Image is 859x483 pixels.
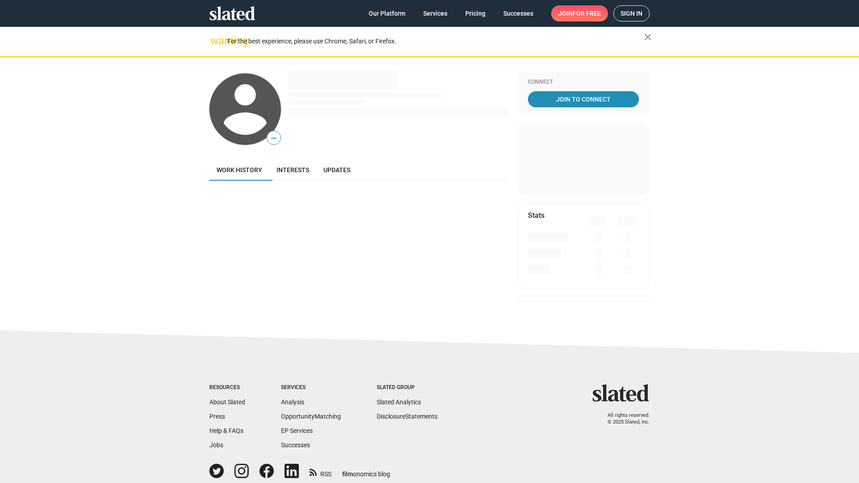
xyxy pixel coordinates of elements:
a: Work history [209,159,269,181]
span: Our Platform [369,5,405,21]
a: filmonomics blog [342,463,390,479]
a: EP Services [281,427,313,434]
span: film [342,470,353,478]
a: Successes [281,441,310,449]
a: DisclosureStatements [377,413,438,420]
a: Join To Connect [528,91,639,107]
div: Slated Group [377,384,438,391]
a: Pricing [458,5,493,21]
a: Press [209,413,225,420]
a: OpportunityMatching [281,413,341,420]
a: About Slated [209,398,245,406]
div: Services [281,384,341,391]
a: Joinfor free [551,5,608,21]
span: Updates [323,166,350,174]
div: Connect [528,79,639,86]
mat-icon: close [642,32,653,42]
a: Services [416,5,455,21]
div: Resources [209,384,245,391]
span: Pricing [465,5,485,21]
span: Interests [276,166,309,174]
a: Analysis [281,398,304,406]
a: Our Platform [361,5,412,21]
a: Interests [269,159,316,181]
p: All rights reserved. © 2025 Slated, Inc. [598,412,650,425]
a: Help & FAQs [209,427,243,434]
span: Sign in [621,6,642,21]
span: — [267,132,281,144]
a: Slated Analytics [377,398,421,406]
mat-card-title: Stats [528,211,544,220]
span: Join To Connect [530,91,637,107]
a: Sign in [613,5,650,21]
div: For the best experience, please use Chrome, Safari, or Firefox. [227,35,644,47]
span: Work history [217,166,262,174]
a: RSS [310,465,332,479]
a: Updates [316,159,357,181]
a: Jobs [209,441,223,449]
span: Join [558,5,601,21]
span: for free [573,5,601,21]
a: Successes [496,5,540,21]
span: Services [423,5,447,21]
span: Successes [503,5,533,21]
mat-icon: warning [210,35,221,46]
